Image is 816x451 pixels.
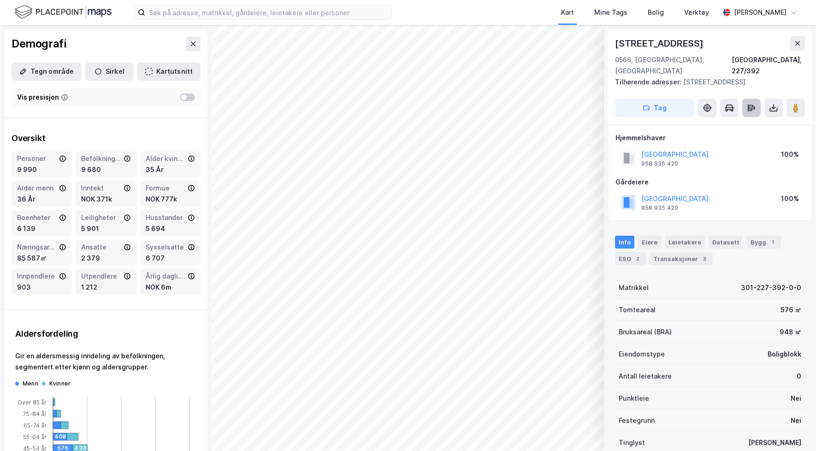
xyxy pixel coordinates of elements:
[770,407,816,451] div: Kontrollprogram for chat
[146,164,195,175] div: 35 År
[770,407,816,451] iframe: Chat Widget
[638,236,661,249] div: Eiere
[619,437,645,448] div: Tinglyst
[54,433,68,440] div: 408
[781,193,799,204] div: 100%
[641,160,678,167] div: 958 935 420
[17,253,66,264] div: 85 587㎡
[17,153,57,164] div: Personer
[15,350,197,373] div: Gir en aldersmessig inndeling av befolkningen, segmentert etter kjønn og aldersgrupper.
[145,6,391,19] input: Søk på adresse, matrikkel, gårdeiere, leietakere eller personer
[49,380,71,387] div: Kvinner
[700,254,709,263] div: 3
[17,164,66,175] div: 9 990
[17,92,59,103] div: Vis presisjon
[619,371,672,382] div: Antall leietakere
[619,304,656,315] div: Tomteareal
[146,253,195,264] div: 6 707
[780,326,801,338] div: 948 ㎡
[81,194,130,205] div: NOK 371k
[12,36,66,51] div: Demografi
[15,328,197,339] div: Aldersfordeling
[615,78,683,86] span: Tilhørende adresser:
[768,237,777,247] div: 1
[791,393,801,404] div: Nei
[23,410,47,417] tspan: 75-84 år
[17,271,57,282] div: Innpendlere
[615,36,705,51] div: [STREET_ADDRESS]
[18,399,47,406] tspan: Over 85 år
[615,54,732,77] div: 0566, [GEOGRAPHIC_DATA], [GEOGRAPHIC_DATA]
[684,7,709,18] div: Verktøy
[146,183,186,194] div: Formue
[615,252,646,265] div: ESG
[81,212,121,223] div: Leiligheter
[146,271,186,282] div: Årlig dagligvareforbruk
[85,62,134,81] button: Sirkel
[17,242,57,253] div: Næringsareal
[619,349,665,360] div: Eiendomstype
[741,282,801,293] div: 301-227-392-0-0
[81,271,121,282] div: Utpendlere
[23,433,47,440] tspan: 55-64 år
[12,62,82,81] button: Tegn område
[615,132,804,143] div: Hjemmelshaver
[748,437,801,448] div: [PERSON_NAME]
[633,254,642,263] div: 2
[81,223,130,234] div: 5 901
[650,252,713,265] div: Transaksjoner
[732,54,805,77] div: [GEOGRAPHIC_DATA], 227/392
[81,242,121,253] div: Ansatte
[619,326,672,338] div: Bruksareal (BRA)
[23,380,38,387] div: Menn
[665,236,705,249] div: Leietakere
[81,164,130,175] div: 9 680
[17,212,57,223] div: Boenheter
[619,393,649,404] div: Punktleie
[615,236,634,249] div: Info
[15,4,112,20] img: logo.f888ab2527a4732fd821a326f86c7f29.svg
[781,304,801,315] div: 576 ㎡
[17,183,57,194] div: Alder menn
[615,177,804,188] div: Gårdeiere
[146,223,195,234] div: 5 694
[81,282,130,293] div: 1 212
[81,153,121,164] div: Befolkning dagtid
[594,7,627,18] div: Mine Tags
[146,194,195,205] div: NOK 777k
[561,7,574,18] div: Kart
[648,7,664,18] div: Bolig
[81,253,130,264] div: 2 379
[24,422,47,429] tspan: 65-74 år
[81,183,121,194] div: Inntekt
[768,349,801,360] div: Boligblokk
[17,282,66,293] div: 903
[146,212,186,223] div: Husstander
[619,415,655,426] div: Festegrunn
[615,99,694,117] button: Tag
[17,194,66,205] div: 36 År
[619,282,649,293] div: Matrikkel
[781,149,799,160] div: 100%
[797,371,801,382] div: 0
[146,153,186,164] div: Alder kvinner
[146,242,186,253] div: Sysselsatte
[146,282,195,293] div: NOK 6m
[137,62,201,81] button: Kartutsnitt
[17,223,66,234] div: 6 139
[641,204,678,212] div: 958 935 420
[615,77,798,88] div: [STREET_ADDRESS]
[747,236,781,249] div: Bygg
[734,7,786,18] div: [PERSON_NAME]
[12,133,201,144] div: Oversikt
[709,236,743,249] div: Datasett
